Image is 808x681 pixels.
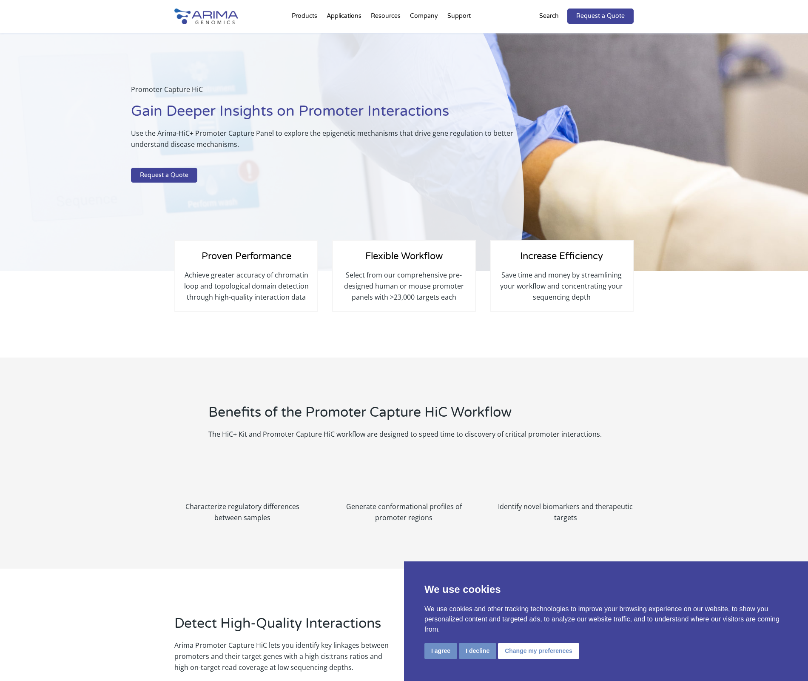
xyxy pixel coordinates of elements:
[424,604,788,635] p: We use cookies and other tracking technologies to improve your browsing experience on our website...
[520,251,603,262] span: Increase Efficiency
[336,501,472,523] p: Generate conformational profiles of promoter regions
[174,501,310,523] p: Characterize regulatory differences between samples
[208,429,634,440] p: The HiC+ Kit and Promoter Capture HiC workflow are designed to speed time to discovery of critica...
[459,643,496,659] button: I decline
[424,643,457,659] button: I agree
[391,463,417,488] img: User Friendly_Icon_Arima Genomics
[174,9,238,24] img: Arima-Genomics-logo
[202,251,291,262] span: Proven Performance
[341,269,467,303] p: Select from our comprehensive pre-designed human or mouse promoter panels with >23,000 targets each
[131,128,515,157] p: Use the Arima-HiC+ Promoter Capture Panel to explore the epigenetic mechanisms that drive gene re...
[553,463,578,488] img: User Friendly_Icon_Arima Genomics
[539,11,559,22] p: Search
[131,102,515,128] h1: Gain Deeper Insights on Promoter Interactions
[567,9,634,24] a: Request a Quote
[230,463,255,488] img: User Friendly_Icon_Arima Genomics
[424,582,788,597] p: We use cookies
[208,403,634,429] h2: Benefits of the Promoter Capture HiC Workflow
[499,269,624,303] p: Save time and money by streamlining your workflow and concentrating your sequencing depth
[174,614,391,640] h2: Detect High-Quality Interactions
[131,84,515,102] p: Promoter Capture HiC
[365,251,443,262] span: Flexible Workflow
[498,643,579,659] button: Change my preferences
[174,640,391,680] p: Arima Promoter Capture HiC lets you identify key linkages between promoters and their target gene...
[131,168,197,183] a: Request a Quote
[498,501,634,523] p: Identify novel biomarkers and therapeutic targets
[184,269,309,303] p: Achieve greater accuracy of chromatin loop and topological domain detection through high-quality ...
